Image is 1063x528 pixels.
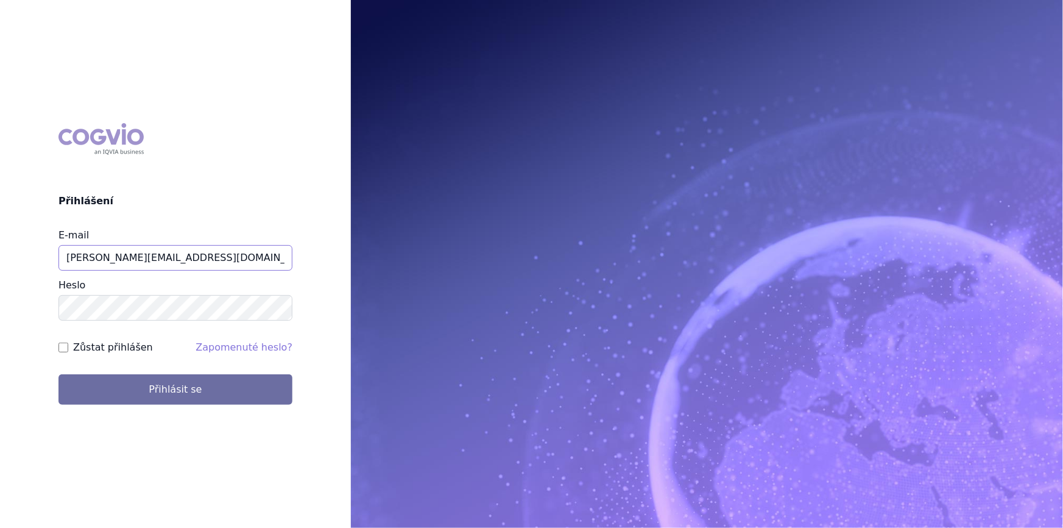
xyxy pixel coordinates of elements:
[73,340,153,355] label: Zůstat přihlášen
[58,374,292,405] button: Přihlásit se
[58,123,144,155] div: COGVIO
[196,341,292,353] a: Zapomenuté heslo?
[58,229,89,241] label: E-mail
[58,279,85,291] label: Heslo
[58,194,292,209] h2: Přihlášení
